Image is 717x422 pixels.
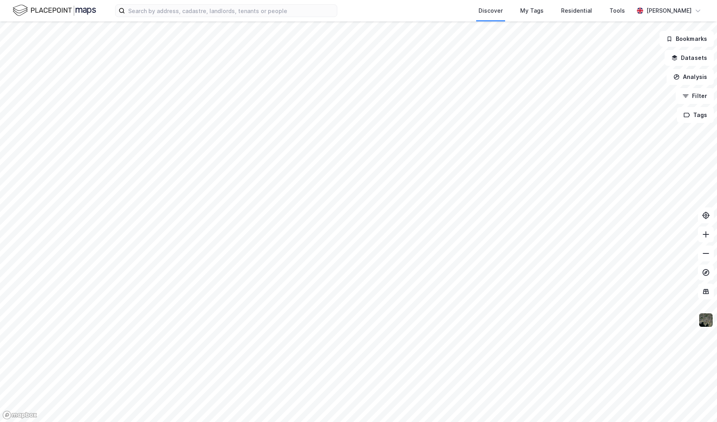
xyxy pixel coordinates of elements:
[561,6,592,15] div: Residential
[13,4,96,17] img: logo.f888ab2527a4732fd821a326f86c7f29.svg
[609,6,625,15] div: Tools
[479,6,503,15] div: Discover
[125,5,337,17] input: Search by address, cadastre, landlords, tenants or people
[520,6,544,15] div: My Tags
[646,6,692,15] div: [PERSON_NAME]
[677,384,717,422] iframe: Chat Widget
